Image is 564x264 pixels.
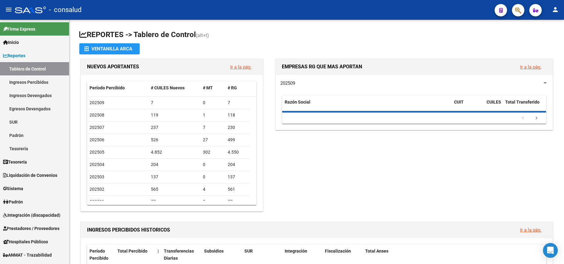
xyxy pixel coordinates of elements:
[487,100,501,104] span: CUILES
[204,249,224,253] span: Subsidios
[3,39,19,46] span: Inicio
[3,198,23,205] span: Padrón
[3,52,25,59] span: Reportes
[203,198,223,205] div: 0
[79,30,554,40] h1: REPORTES -> Tablero de Control
[151,99,198,106] div: 7
[164,249,194,261] span: Transferencias Diarias
[90,174,104,179] span: 202503
[158,249,159,253] span: |
[225,81,250,95] datatable-header-cell: # RG
[87,81,148,95] datatable-header-cell: Período Percibido
[325,249,351,253] span: Fiscalización
[365,249,388,253] span: Total Anses
[285,100,310,104] span: Razón Social
[3,238,48,245] span: Hospitales Públicos
[49,3,81,17] span: - consalud
[151,112,198,119] div: 119
[87,64,139,70] span: NUEVOS APORTANTES
[90,125,104,130] span: 202507
[225,61,256,73] button: Ir a la pág.
[244,249,253,253] span: SUR
[90,100,104,105] span: 202509
[90,113,104,117] span: 202508
[151,124,198,131] div: 237
[117,249,147,253] span: Total Percibido
[520,64,541,70] a: Ir a la pág.
[3,26,35,32] span: Firma Express
[543,243,558,258] div: Open Intercom Messenger
[520,227,541,233] a: Ir a la pág.
[84,43,135,54] div: Ventanilla ARCA
[203,186,223,193] div: 4
[79,43,140,54] button: Ventanilla ARCA
[203,173,223,181] div: 0
[282,64,362,70] span: EMPRESAS RG QUE MAS APORTAN
[515,61,546,73] button: Ir a la pág.
[228,198,247,205] div: 77
[531,115,542,122] a: go to next page
[151,198,198,205] div: 77
[151,149,198,156] div: 4.852
[90,162,104,167] span: 202504
[228,136,247,143] div: 499
[3,212,60,219] span: Integración (discapacidad)
[228,161,247,168] div: 204
[90,85,125,90] span: Período Percibido
[3,159,27,165] span: Tesorería
[90,187,104,192] span: 202502
[90,249,108,261] span: Período Percibido
[151,85,185,90] span: # CUILES Nuevos
[203,124,223,131] div: 7
[228,99,247,106] div: 7
[228,173,247,181] div: 137
[203,85,213,90] span: # MT
[3,172,57,179] span: Liquidación de Convenios
[228,85,237,90] span: # RG
[228,124,247,131] div: 230
[3,225,59,232] span: Prestadores / Proveedores
[90,150,104,155] span: 202505
[552,6,559,13] mat-icon: person
[282,96,452,116] datatable-header-cell: Razón Social
[203,112,223,119] div: 1
[148,81,200,95] datatable-header-cell: # CUILES Nuevos
[151,136,198,143] div: 526
[87,227,170,233] span: INGRESOS PERCIBIDOS HISTORICOS
[151,161,198,168] div: 204
[452,96,484,116] datatable-header-cell: CUIT
[90,137,104,142] span: 202506
[505,100,540,104] span: Total Transferido
[203,161,223,168] div: 0
[200,81,225,95] datatable-header-cell: # MT
[90,199,104,204] span: 202501
[203,99,223,106] div: 0
[228,186,247,193] div: 561
[517,115,529,122] a: go to previous page
[5,6,12,13] mat-icon: menu
[3,252,52,258] span: ANMAT - Trazabilidad
[3,185,23,192] span: Sistema
[484,96,503,116] datatable-header-cell: CUILES
[280,80,295,86] span: 202509
[203,149,223,156] div: 302
[196,32,209,38] span: (alt+t)
[285,249,307,253] span: Integración
[203,136,223,143] div: 27
[503,96,546,116] datatable-header-cell: Total Transferido
[228,112,247,119] div: 118
[151,186,198,193] div: 565
[515,224,546,236] button: Ir a la pág.
[230,64,251,70] a: Ir a la pág.
[151,173,198,181] div: 137
[228,149,247,156] div: 4.550
[454,100,464,104] span: CUIT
